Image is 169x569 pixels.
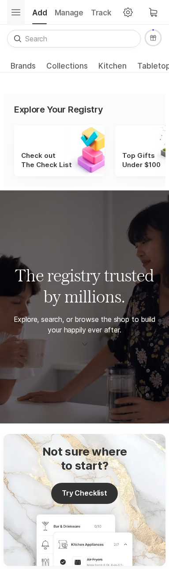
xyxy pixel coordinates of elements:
p: Not sure where to start? [42,445,127,472]
button: Try Checklist [51,483,118,504]
input: Search [7,30,141,47]
div: Explore, search, or browse the shop to build your happily ever after. [11,314,158,335]
p: Track [91,8,112,18]
h1: The registry trusted by millions. [11,265,158,307]
p: Add [32,8,47,18]
a: Kitchen [98,56,127,72]
p: Explore Your Registry [14,104,103,115]
button: Search for [11,32,25,46]
span: Check out The Check List [21,151,72,169]
a: Brands [11,56,36,72]
p: Manage [55,8,83,18]
a: Collections [46,56,88,72]
span: Top Gifts Under $100 [122,151,161,169]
